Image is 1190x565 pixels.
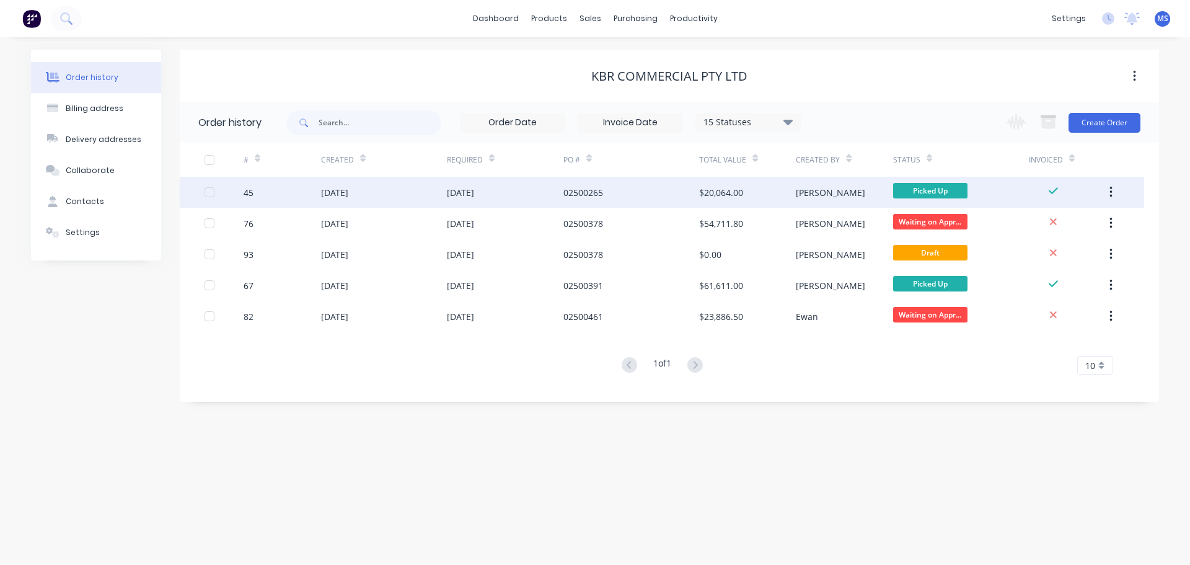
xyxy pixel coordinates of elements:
[664,9,724,28] div: productivity
[893,214,967,229] span: Waiting on Appr...
[31,62,161,93] button: Order history
[607,9,664,28] div: purchasing
[893,276,967,291] span: Picked Up
[461,113,565,132] input: Order Date
[244,248,253,261] div: 93
[1157,13,1168,24] span: MS
[321,154,354,166] div: Created
[1029,154,1063,166] div: Invoiced
[1085,359,1095,372] span: 10
[321,217,348,230] div: [DATE]
[66,72,118,83] div: Order history
[31,217,161,248] button: Settings
[591,69,747,84] div: KBR Commercial Pty Ltd
[321,279,348,292] div: [DATE]
[699,154,746,166] div: Total Value
[447,154,483,166] div: Required
[893,183,967,198] span: Picked Up
[893,154,920,166] div: Status
[447,279,474,292] div: [DATE]
[563,217,603,230] div: 02500378
[66,165,115,176] div: Collaborate
[563,186,603,199] div: 02500265
[244,154,249,166] div: #
[699,217,743,230] div: $54,711.80
[699,279,743,292] div: $61,611.00
[244,279,253,292] div: 67
[321,186,348,199] div: [DATE]
[578,113,682,132] input: Invoice Date
[563,279,603,292] div: 02500391
[699,186,743,199] div: $20,064.00
[31,155,161,186] button: Collaborate
[66,134,141,145] div: Delivery addresses
[653,357,671,375] div: 1 of 1
[1069,113,1140,133] button: Create Order
[321,310,348,323] div: [DATE]
[1046,9,1092,28] div: settings
[244,217,253,230] div: 76
[525,9,573,28] div: products
[796,279,865,292] div: [PERSON_NAME]
[31,124,161,155] button: Delivery addresses
[66,103,123,114] div: Billing address
[699,143,796,177] div: Total Value
[447,248,474,261] div: [DATE]
[893,143,1029,177] div: Status
[699,310,743,323] div: $23,886.50
[321,143,447,177] div: Created
[699,248,721,261] div: $0.00
[563,248,603,261] div: 02500378
[467,9,525,28] a: dashboard
[796,217,865,230] div: [PERSON_NAME]
[447,310,474,323] div: [DATE]
[796,310,818,323] div: Ewan
[66,227,100,238] div: Settings
[198,115,262,130] div: Order history
[893,307,967,323] span: Waiting on Appr...
[563,310,603,323] div: 02500461
[796,154,840,166] div: Created By
[244,310,253,323] div: 82
[321,248,348,261] div: [DATE]
[796,186,865,199] div: [PERSON_NAME]
[1029,143,1106,177] div: Invoiced
[696,115,800,129] div: 15 Statuses
[31,93,161,124] button: Billing address
[31,186,161,217] button: Contacts
[447,217,474,230] div: [DATE]
[66,196,104,207] div: Contacts
[22,9,41,28] img: Factory
[319,110,441,135] input: Search...
[563,143,699,177] div: PO #
[447,143,563,177] div: Required
[447,186,474,199] div: [DATE]
[573,9,607,28] div: sales
[893,245,967,260] span: Draft
[563,154,580,166] div: PO #
[244,186,253,199] div: 45
[796,143,892,177] div: Created By
[796,248,865,261] div: [PERSON_NAME]
[244,143,321,177] div: #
